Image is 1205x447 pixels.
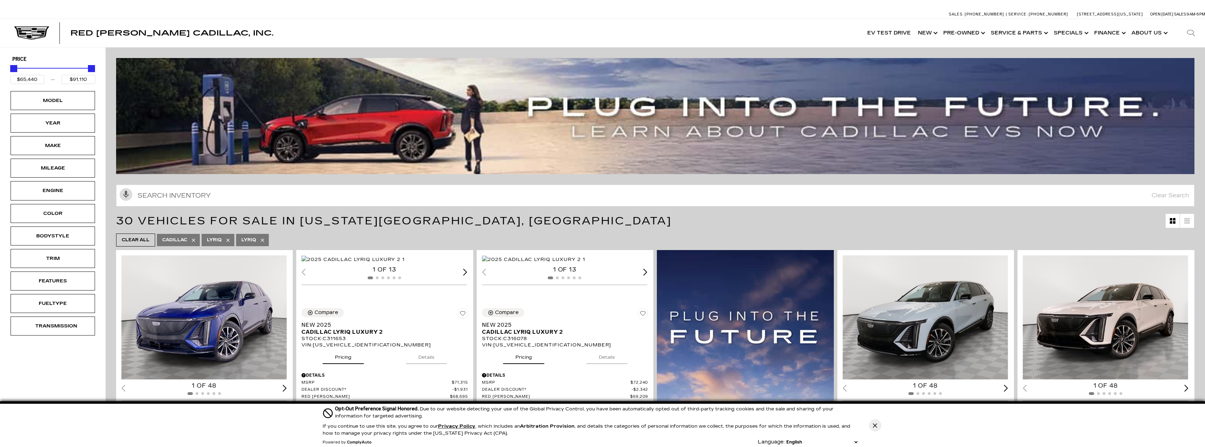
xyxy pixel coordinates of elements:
[315,309,338,316] div: Compare
[949,12,964,17] span: Sales:
[241,236,256,244] span: LYRIQ
[120,188,132,201] svg: Click to toggle on voice search
[457,308,468,321] button: Save Vehicle
[121,255,287,379] div: 1 / 2
[11,226,95,245] div: BodystyleBodystyle
[11,294,95,313] div: FueltypeFueltype
[302,387,452,392] span: Dealer Discount*
[1023,255,1188,379] div: 1 / 2
[495,309,519,316] div: Compare
[14,26,49,40] img: Cadillac Dark Logo with Cadillac White Text
[452,380,468,385] span: $71,315
[482,387,648,392] a: Dealer Discount* $2,342
[586,348,627,364] button: details tab
[482,328,643,336] span: Cadillac LYRIQ Luxury 2
[11,204,95,223] div: ColorColor
[35,300,70,307] div: Fueltype
[35,255,70,262] div: Trim
[452,387,468,392] span: $1,931
[1187,12,1205,17] span: 9 AM-6 PM
[70,30,273,37] a: Red [PERSON_NAME] Cadillac, Inc.
[11,272,95,290] div: FeaturesFeatures
[302,308,344,317] button: Compare Vehicle
[35,277,70,285] div: Features
[302,394,468,400] a: Red [PERSON_NAME] $68,695
[482,342,648,348] div: VIN: [US_VEHICLE_IDENTIFICATION_NUMBER]
[482,321,643,328] span: New 2025
[482,336,648,342] div: Stock : C316078
[843,255,1008,379] img: 2025 Cadillac LYRIQ Sport 2 1
[503,348,544,364] button: pricing tab
[162,236,187,244] span: Cadillac
[450,394,468,400] span: $68,695
[302,394,450,400] span: Red [PERSON_NAME]
[35,119,70,127] div: Year
[482,387,632,392] span: Dealer Discount*
[35,210,70,217] div: Color
[1077,12,1143,17] a: [STREET_ADDRESS][US_STATE]
[323,348,364,364] button: pricing tab
[864,19,914,47] a: EV Test Drive
[1184,385,1188,391] div: Next slide
[302,321,462,328] span: New 2025
[121,255,287,379] img: 2025 Cadillac LYRIQ Sport 1 1
[482,256,585,263] img: 2025 Cadillac LYRIQ Luxury 2 1
[11,114,95,133] div: YearYear
[11,181,95,200] div: EngineEngine
[70,29,273,37] span: Red [PERSON_NAME] Cadillac, Inc.
[12,56,93,63] h5: Price
[843,382,1008,390] div: 1 of 48
[1029,12,1068,17] span: [PHONE_NUMBER]
[643,269,647,275] div: Next slide
[302,380,452,385] span: MSRP
[207,236,222,244] span: Lyriq
[302,328,462,336] span: Cadillac LYRIQ Luxury 2
[323,440,372,445] div: Powered by
[11,91,95,110] div: ModelModel
[302,387,468,392] a: Dealer Discount* $1,931
[482,394,648,400] a: Red [PERSON_NAME] $69,209
[1023,255,1188,379] img: 2025 Cadillac LYRIQ Sport 2 1
[11,317,95,336] div: TransmissionTransmission
[869,419,881,432] button: Close Button
[302,372,468,378] div: Pricing Details - New 2025 Cadillac LYRIQ Luxury 2
[11,249,95,268] div: TrimTrim
[914,19,940,47] a: New
[116,185,1194,206] input: Search Inventory
[35,187,70,194] div: Engine
[61,75,95,84] input: Maximum
[10,65,17,72] div: Minimum Price
[630,394,648,400] span: $69,209
[482,255,647,263] div: 1 / 2
[1023,382,1188,390] div: 1 of 48
[302,321,468,336] a: New 2025Cadillac LYRIQ Luxury 2
[335,405,859,420] div: Due to our website detecting your use of the Global Privacy Control, you have been automatically ...
[347,440,372,445] a: ComplyAuto
[302,256,405,263] img: 2025 Cadillac LYRIQ Luxury 2 1
[482,380,630,385] span: MSRP
[965,12,1004,17] span: [PHONE_NUMBER]
[1150,12,1173,17] span: Open [DATE]
[302,380,468,385] a: MSRP $71,315
[1004,385,1008,391] div: Next slide
[630,380,648,385] span: $72,240
[632,387,648,392] span: $2,342
[35,232,70,240] div: Bodystyle
[35,164,70,172] div: Mileage
[758,440,785,445] div: Language:
[1006,12,1070,16] a: Service: [PHONE_NUMBER]
[116,58,1200,174] img: ev-blog-post-banners4
[785,439,859,446] select: Language Select
[11,136,95,155] div: MakeMake
[482,266,647,274] div: 1 of 13
[438,423,475,429] a: Privacy Policy
[463,269,467,275] div: Next slide
[121,382,287,390] div: 1 of 48
[482,380,648,385] a: MSRP $72,240
[10,75,44,84] input: Minimum
[1128,19,1170,47] a: About Us
[1008,12,1028,17] span: Service:
[35,322,70,330] div: Transmission
[843,255,1008,379] div: 1 / 2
